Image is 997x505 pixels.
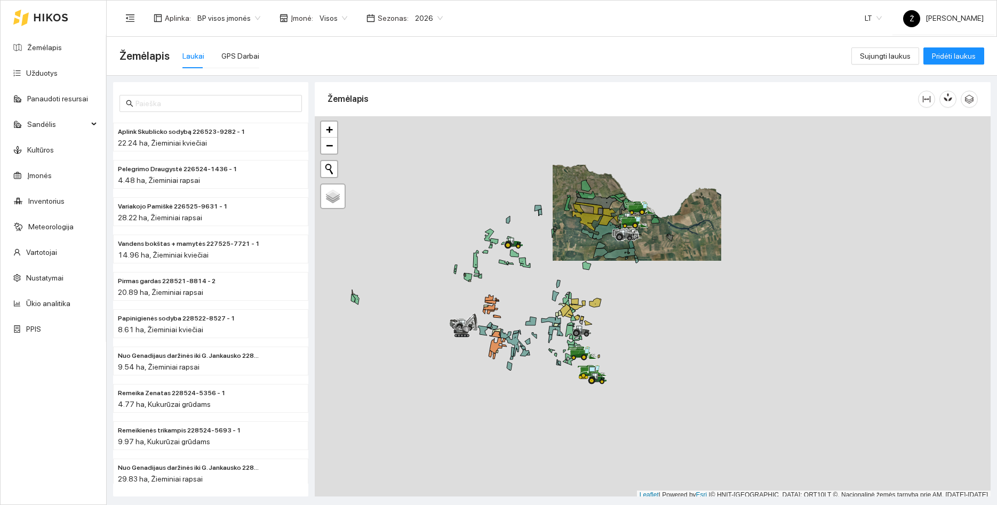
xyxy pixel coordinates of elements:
button: column-width [918,91,935,108]
span: Aplink Skublicko sodybą 226523-9282 - 1 [118,127,245,137]
span: Pelegrimo Draugystė 226524-1436 - 1 [118,164,237,174]
a: Užduotys [26,69,58,77]
span: Papinigienės sodyba 228522-8527 - 1 [118,314,235,324]
span: 4.77 ha, Kukurūzai grūdams [118,400,211,408]
a: Ūkio analitika [26,299,70,308]
span: + [326,123,333,136]
span: Remeika Zenatas 228524-5356 - 1 [118,388,226,398]
span: − [326,139,333,152]
a: Kultūros [27,146,54,154]
span: layout [154,14,162,22]
span: Ž [910,10,914,27]
div: | Powered by © HNIT-[GEOGRAPHIC_DATA]; ORT10LT ©, Nacionalinė žemės tarnyba prie AM, [DATE]-[DATE] [637,491,991,500]
span: calendar [366,14,375,22]
span: | [709,491,711,499]
span: Sandėlis [27,114,88,135]
button: menu-fold [119,7,141,29]
input: Paieška [135,98,296,109]
span: 9.54 ha, Žieminiai rapsai [118,363,200,371]
span: 8.61 ha, Žieminiai kviečiai [118,325,203,334]
a: Inventorius [28,197,65,205]
span: 9.97 ha, Kukurūzai grūdams [118,437,210,446]
span: Remeikienės trikampis 228524-5693 - 1 [118,426,241,436]
span: [PERSON_NAME] [903,14,984,22]
span: Vandens bokštas + mamytės 227525-7721 - 1 [118,239,260,249]
span: 20.89 ha, Žieminiai rapsai [118,288,203,296]
a: Leaflet [640,491,659,499]
button: Pridėti laukus [923,47,984,65]
button: Sujungti laukus [851,47,919,65]
a: Layers [321,185,345,208]
span: shop [280,14,288,22]
a: Įmonės [27,171,52,180]
span: Pirmas gardas 228521-8814 - 2 [118,276,216,286]
a: Žemėlapis [27,43,62,52]
a: PPIS [26,325,41,333]
a: Sujungti laukus [851,52,919,60]
span: menu-fold [125,13,135,23]
a: Zoom in [321,122,337,138]
span: BP visos įmonės [197,10,260,26]
span: Nuo Genadijaus daržinės iki G. Jankausko 228522-8527 - 4 [118,463,261,473]
span: column-width [919,95,935,103]
a: Meteorologija [28,222,74,231]
button: Initiate a new search [321,161,337,177]
span: Sujungti laukus [860,50,911,62]
span: Žemėlapis [119,47,170,65]
span: 2026 [415,10,443,26]
span: search [126,100,133,107]
a: Esri [696,491,707,499]
a: Nustatymai [26,274,63,282]
span: Aplinka : [165,12,191,24]
div: GPS Darbai [221,50,259,62]
span: Sezonas : [378,12,409,24]
a: Pridėti laukus [923,52,984,60]
a: Vartotojai [26,248,57,256]
span: 14.96 ha, Žieminiai kviečiai [118,251,209,259]
span: LT [865,10,882,26]
span: Įmonė : [291,12,313,24]
span: Visos [320,10,347,26]
span: Variakojo Pamiškė 226525-9631 - 1 [118,202,228,212]
a: Zoom out [321,138,337,154]
span: 4.48 ha, Žieminiai rapsai [118,176,200,185]
div: Žemėlapis [328,84,918,114]
div: Laukai [182,50,204,62]
span: 29.83 ha, Žieminiai rapsai [118,475,203,483]
span: 22.24 ha, Žieminiai kviečiai [118,139,207,147]
a: Panaudoti resursai [27,94,88,103]
span: 28.22 ha, Žieminiai rapsai [118,213,202,222]
span: Nuo Genadijaus daržinės iki G. Jankausko 228522-8527 - 2 [118,351,261,361]
span: Pridėti laukus [932,50,976,62]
